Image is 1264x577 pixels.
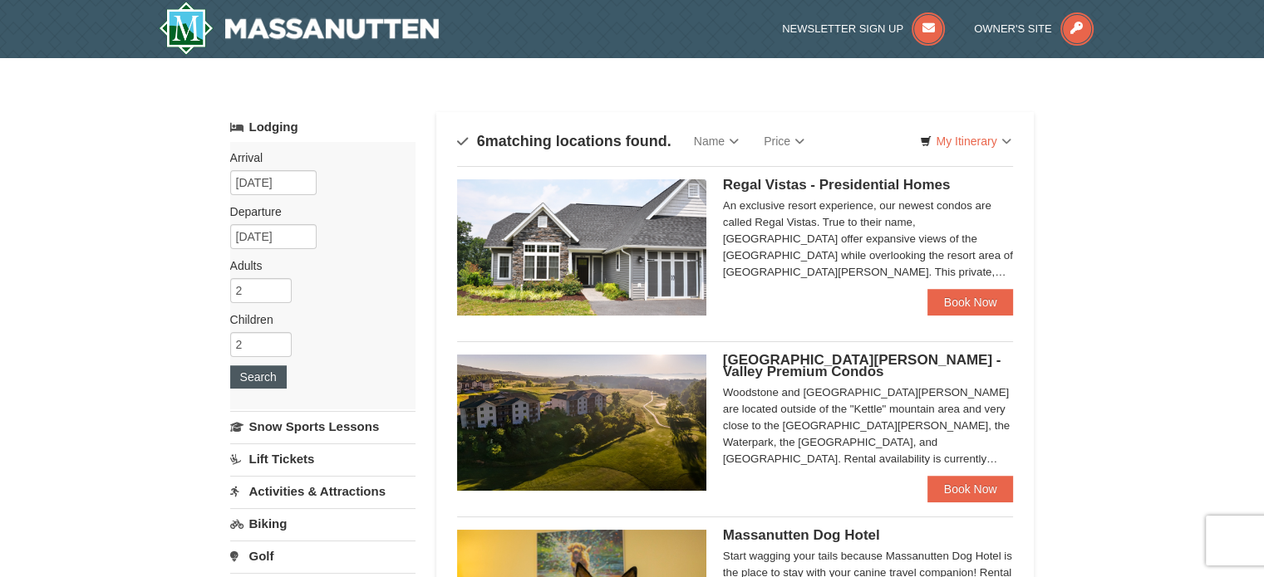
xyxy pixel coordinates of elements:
[159,2,440,55] img: Massanutten Resort Logo
[927,289,1014,315] a: Book Now
[230,540,416,571] a: Golf
[230,112,416,142] a: Lodging
[909,129,1021,154] a: My Itinerary
[974,22,1094,35] a: Owner's Site
[681,125,751,158] a: Name
[457,355,706,491] img: 19219041-4-ec11c166.jpg
[230,311,403,328] label: Children
[230,411,416,442] a: Snow Sports Lessons
[723,527,880,543] span: Massanutten Dog Hotel
[723,177,951,193] span: Regal Vistas - Presidential Homes
[457,133,671,149] h4: matching locations found.
[751,125,817,158] a: Price
[230,365,287,389] button: Search
[782,22,945,35] a: Newsletter Sign Up
[230,508,416,539] a: Biking
[230,476,416,506] a: Activities & Attractions
[230,257,403,274] label: Adults
[723,384,1014,467] div: Woodstone and [GEOGRAPHIC_DATA][PERSON_NAME] are located outside of the "Kettle" mountain area an...
[723,198,1014,281] div: An exclusive resort experience, our newest condos are called Regal Vistas. True to their name, [G...
[230,203,403,220] label: Departure
[230,149,403,166] label: Arrival
[230,443,416,474] a: Lift Tickets
[723,352,1001,379] span: [GEOGRAPHIC_DATA][PERSON_NAME] - Valley Premium Condos
[159,2,440,55] a: Massanutten Resort
[927,476,1014,502] a: Book Now
[782,22,903,35] span: Newsletter Sign Up
[974,22,1052,35] span: Owner's Site
[477,133,485,149] span: 6
[457,179,706,315] img: 19218991-1-902409a9.jpg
